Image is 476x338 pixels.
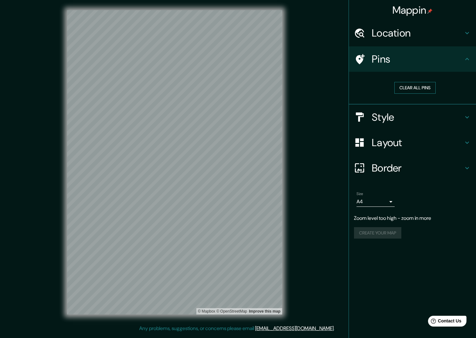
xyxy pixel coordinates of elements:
p: Any problems, suggestions, or concerns please email . [139,325,335,332]
h4: Pins [372,53,463,65]
p: Zoom level too high - zoom in more [354,214,471,222]
div: . [336,325,337,332]
div: Style [349,105,476,130]
a: Mapbox [198,309,215,314]
h4: Layout [372,136,463,149]
label: Size [357,191,363,196]
a: [EMAIL_ADDRESS][DOMAIN_NAME] [255,325,334,332]
div: Location [349,20,476,46]
canvas: Map [67,10,282,314]
div: Border [349,155,476,181]
div: . [335,325,336,332]
div: Layout [349,130,476,155]
button: Clear all pins [394,82,436,94]
h4: Mappin [392,4,433,17]
h4: Location [372,27,463,39]
a: Map feedback [249,309,280,314]
h4: Border [372,162,463,174]
img: pin-icon.png [427,9,432,14]
div: A4 [357,197,395,207]
iframe: Help widget launcher [419,313,469,331]
a: OpenStreetMap [216,309,247,314]
h4: Style [372,111,463,124]
div: Pins [349,46,476,72]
